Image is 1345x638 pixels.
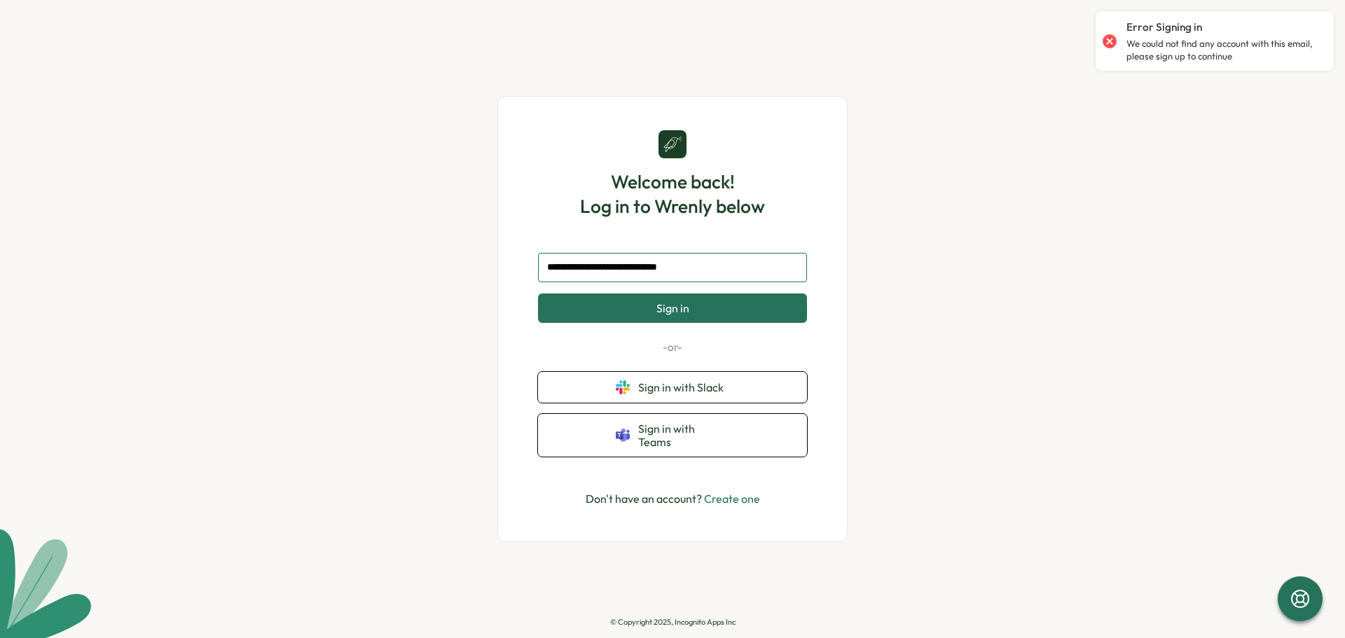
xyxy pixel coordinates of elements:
[1126,38,1320,62] p: We could not find any account with this email, please sign up to continue
[704,492,760,506] a: Create one
[538,372,807,403] button: Sign in with Slack
[538,414,807,457] button: Sign in with Teams
[538,293,807,323] button: Sign in
[610,618,736,627] p: © Copyright 2025, Incognito Apps Inc
[586,490,760,508] p: Don't have an account?
[1126,20,1202,35] p: Error Signing in
[656,302,689,314] span: Sign in
[638,422,729,448] span: Sign in with Teams
[580,169,765,219] h1: Welcome back! Log in to Wrenly below
[638,381,729,394] span: Sign in with Slack
[538,340,807,355] p: -or-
